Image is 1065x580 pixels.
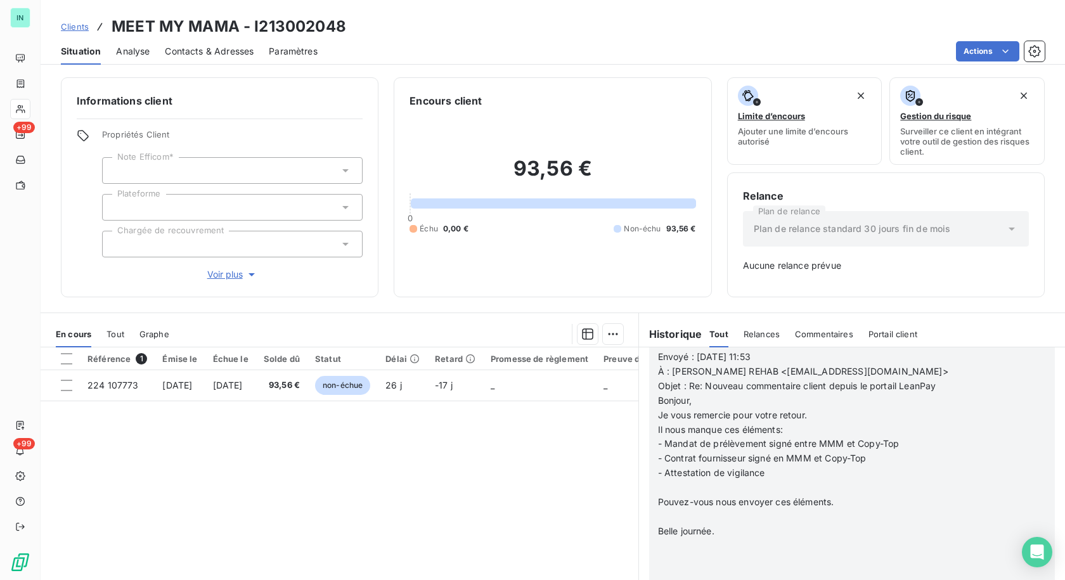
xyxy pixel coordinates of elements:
span: À : [PERSON_NAME] REHAB <[EMAIL_ADDRESS][DOMAIN_NAME]> [658,366,948,377]
input: Ajouter une valeur [113,202,123,213]
h3: MEET MY MAMA - I213002048 [112,15,346,38]
span: - Contrat fournisseur signé en MMM et Copy-Top [658,453,867,463]
span: Tout [106,329,124,339]
div: Preuve de commande non conforme [603,354,753,364]
span: Je vous remercie pour votre retour. [658,409,807,420]
span: Clients [61,22,89,32]
span: Plan de relance standard 30 jours fin de mois [754,222,951,235]
span: +99 [13,122,35,133]
span: Gestion du risque [900,111,971,121]
span: [DATE] [162,380,192,390]
span: Objet : Re: Nouveau commentaire client depuis le portail LeanPay [658,380,936,391]
span: Graphe [139,329,169,339]
span: 1 [136,353,147,364]
h6: Historique [639,326,702,342]
span: Paramètres [269,45,318,58]
input: Ajouter une valeur [113,165,123,176]
div: Promesse de règlement [491,354,588,364]
div: Statut [315,354,370,364]
span: +99 [13,438,35,449]
span: - Mandat de prélèvement signé entre MMM et Copy-Top [658,438,900,449]
span: 93,56 € [666,223,696,235]
span: non-échue [315,376,370,395]
h6: Encours client [410,93,482,108]
span: Voir plus [207,268,258,281]
span: 26 j [385,380,402,390]
div: Référence [87,353,147,364]
span: Tout [709,329,728,339]
div: Solde dû [264,354,300,364]
span: Contacts & Adresses [165,45,254,58]
span: 93,56 € [264,379,300,392]
span: Propriétés Client [102,129,363,147]
span: 0,00 € [443,223,468,235]
button: Voir plus [102,267,363,281]
div: Échue le [213,354,248,364]
span: Situation [61,45,101,58]
div: IN [10,8,30,28]
span: [DATE] [213,380,243,390]
span: - Attestation de vigilance [658,467,765,478]
span: _ [491,380,494,390]
h6: Informations client [77,93,363,108]
h2: 93,56 € [410,156,695,194]
span: Envoyé : [DATE] 11:53 [658,351,751,362]
span: Ajouter une limite d’encours autorisé [738,126,872,146]
div: Émise le [162,354,197,364]
button: Actions [956,41,1019,61]
span: En cours [56,329,91,339]
span: Commentaires [795,329,853,339]
span: Analyse [116,45,150,58]
button: Limite d’encoursAjouter une limite d’encours autorisé [727,77,882,165]
span: Surveiller ce client en intégrant votre outil de gestion des risques client. [900,126,1034,157]
div: Délai [385,354,420,364]
span: -17 j [435,380,453,390]
span: Échu [420,223,438,235]
a: Clients [61,20,89,33]
span: Bonjour, [658,395,692,406]
span: 224 107773 [87,380,139,390]
span: Relances [744,329,780,339]
span: Limite d’encours [738,111,805,121]
span: 0 [408,213,413,223]
span: Belle journée. [658,525,714,536]
span: Pouvez-vous nous envoyer ces éléments. [658,496,834,507]
button: Gestion du risqueSurveiller ce client en intégrant votre outil de gestion des risques client. [889,77,1045,165]
span: Aucune relance prévue [743,259,1029,272]
span: _ [603,380,607,390]
h6: Relance [743,188,1029,203]
div: Open Intercom Messenger [1022,537,1052,567]
img: Logo LeanPay [10,552,30,572]
span: Il nous manque ces éléments: [658,423,783,434]
div: Retard [435,354,475,364]
input: Ajouter une valeur [113,238,123,250]
span: Non-échu [624,223,661,235]
span: Portail client [868,329,917,339]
